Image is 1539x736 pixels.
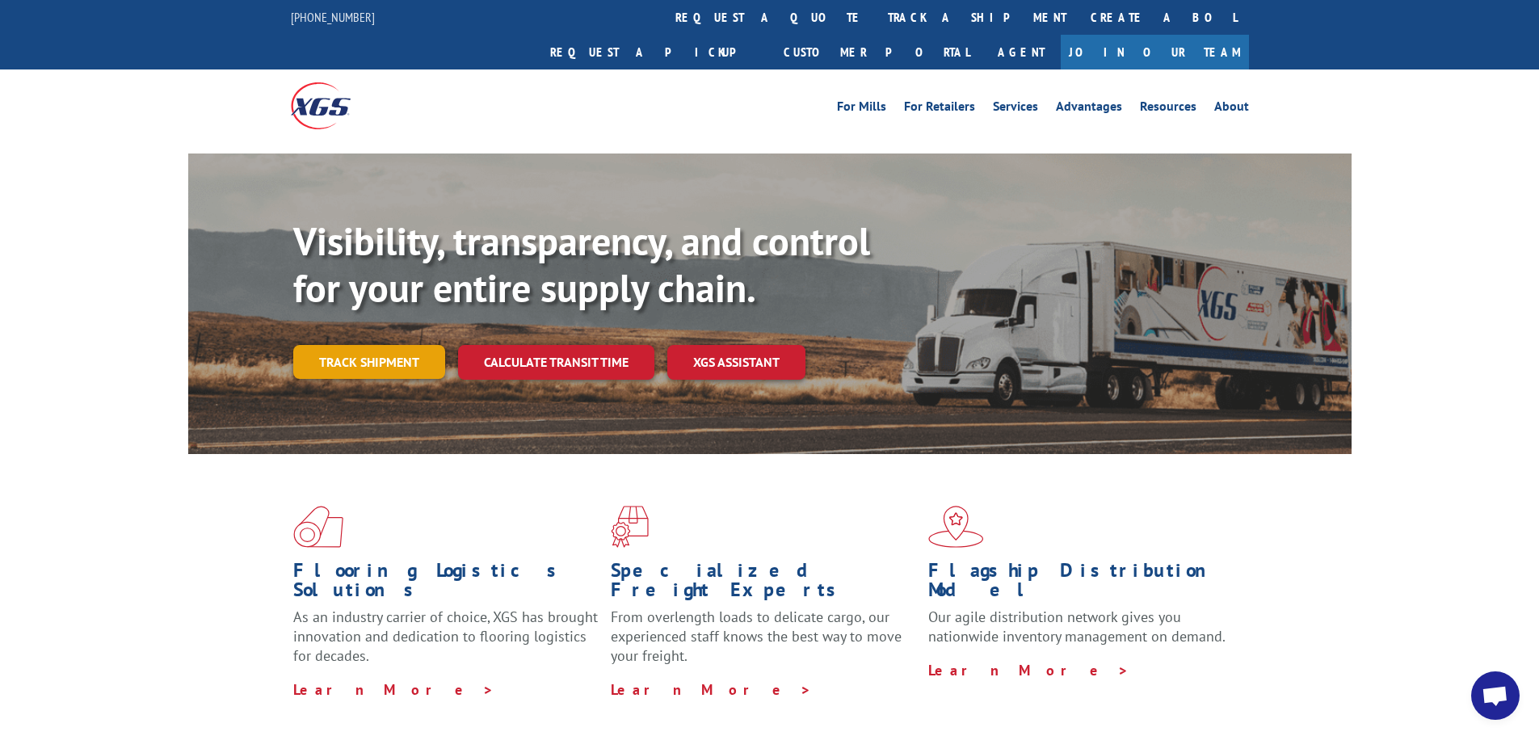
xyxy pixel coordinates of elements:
[293,216,870,313] b: Visibility, transparency, and control for your entire supply chain.
[293,345,445,379] a: Track shipment
[538,35,772,69] a: Request a pickup
[928,661,1129,679] a: Learn More >
[928,608,1226,646] span: Our agile distribution network gives you nationwide inventory management on demand.
[837,100,886,118] a: For Mills
[982,35,1061,69] a: Agent
[293,506,343,548] img: xgs-icon-total-supply-chain-intelligence-red
[1214,100,1249,118] a: About
[458,345,654,380] a: Calculate transit time
[772,35,982,69] a: Customer Portal
[993,100,1038,118] a: Services
[1471,671,1520,720] div: Open chat
[293,561,599,608] h1: Flooring Logistics Solutions
[293,608,598,665] span: As an industry carrier of choice, XGS has brought innovation and dedication to flooring logistics...
[291,9,375,25] a: [PHONE_NUMBER]
[928,561,1234,608] h1: Flagship Distribution Model
[667,345,805,380] a: XGS ASSISTANT
[293,680,494,699] a: Learn More >
[611,561,916,608] h1: Specialized Freight Experts
[611,608,916,679] p: From overlength loads to delicate cargo, our experienced staff knows the best way to move your fr...
[928,506,984,548] img: xgs-icon-flagship-distribution-model-red
[1061,35,1249,69] a: Join Our Team
[611,506,649,548] img: xgs-icon-focused-on-flooring-red
[611,680,812,699] a: Learn More >
[1140,100,1196,118] a: Resources
[1056,100,1122,118] a: Advantages
[904,100,975,118] a: For Retailers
